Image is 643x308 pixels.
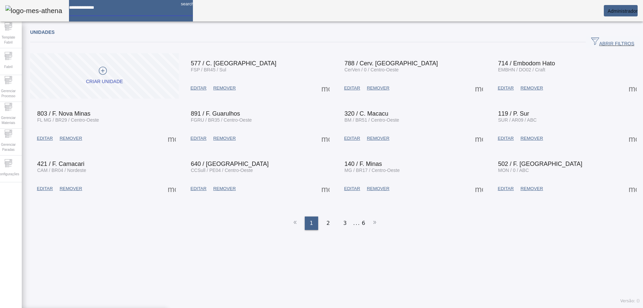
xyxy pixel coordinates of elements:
[353,217,360,230] li: ...
[210,183,239,195] button: REMOVER
[191,161,269,167] span: 640 / [GEOGRAPHIC_DATA]
[363,183,392,195] button: REMOVER
[37,161,84,167] span: 421 / F. Camacari
[367,85,389,91] span: REMOVER
[213,185,236,192] span: REMOVER
[498,67,545,72] span: EMBHN / DO02 / Craft
[166,183,178,195] button: Mais
[5,5,62,16] img: logo-mes-athena
[166,132,178,144] button: Mais
[60,185,82,192] span: REMOVER
[345,67,399,72] span: CerVen / 0 / Centro-Oeste
[363,82,392,94] button: REMOVER
[37,117,99,123] span: FL MG / BR29 / Centro-Oeste
[345,168,400,173] span: MG / BR17 / Centro-Oeste
[344,185,360,192] span: EDITAR
[367,135,389,142] span: REMOVER
[191,85,207,91] span: EDITAR
[2,62,14,71] span: Fabril
[494,82,517,94] button: EDITAR
[498,117,537,123] span: SUR / AR09 / ABC
[494,132,517,144] button: EDITAR
[191,117,252,123] span: FGRU / BR35 / Centro-Oeste
[191,135,207,142] span: EDITAR
[520,185,543,192] span: REMOVER
[210,132,239,144] button: REMOVER
[345,117,399,123] span: BM / BR51 / Centro-Oeste
[620,299,640,303] span: Versão: ()
[591,37,634,47] span: ABRIR FILTROS
[341,82,364,94] button: EDITAR
[319,82,332,94] button: Mais
[494,183,517,195] button: EDITAR
[498,185,514,192] span: EDITAR
[343,219,347,227] span: 3
[517,82,546,94] button: REMOVER
[520,135,543,142] span: REMOVER
[319,132,332,144] button: Mais
[517,132,546,144] button: REMOVER
[344,135,360,142] span: EDITAR
[362,217,365,230] li: 6
[191,168,253,173] span: CCSull / PE04 / Centro-Oeste
[191,110,240,117] span: 891 / F. Guarulhos
[345,110,388,117] span: 320 / C. Macacu
[187,183,210,195] button: EDITAR
[341,132,364,144] button: EDITAR
[498,110,529,117] span: 119 / P. Sur
[327,219,330,227] span: 2
[56,183,85,195] button: REMOVER
[191,185,207,192] span: EDITAR
[473,82,485,94] button: Mais
[608,8,638,14] span: Administrador
[498,85,514,91] span: EDITAR
[33,132,56,144] button: EDITAR
[86,78,123,85] div: Criar unidade
[363,132,392,144] button: REMOVER
[191,67,226,72] span: FSP / BR45 / Sul
[498,168,529,173] span: MON / 0 / ABC
[586,36,640,48] button: ABRIR FILTROS
[319,183,332,195] button: Mais
[367,185,389,192] span: REMOVER
[33,183,56,195] button: EDITAR
[473,183,485,195] button: Mais
[517,183,546,195] button: REMOVER
[56,132,85,144] button: REMOVER
[627,82,639,94] button: Mais
[627,132,639,144] button: Mais
[191,60,276,67] span: 577 / C. [GEOGRAPHIC_DATA]
[498,161,582,167] span: 502 / F. [GEOGRAPHIC_DATA]
[498,60,555,67] span: 714 / Embodom Hato
[37,135,53,142] span: EDITAR
[213,135,236,142] span: REMOVER
[30,29,55,35] span: Unidades
[60,135,82,142] span: REMOVER
[473,132,485,144] button: Mais
[187,132,210,144] button: EDITAR
[210,82,239,94] button: REMOVER
[37,168,86,173] span: CAM / BR04 / Nordeste
[187,82,210,94] button: EDITAR
[37,185,53,192] span: EDITAR
[30,53,179,99] button: Criar unidade
[345,60,438,67] span: 788 / Cerv. [GEOGRAPHIC_DATA]
[341,183,364,195] button: EDITAR
[344,85,360,91] span: EDITAR
[37,110,90,117] span: 803 / F. Nova Minas
[345,161,382,167] span: 140 / F. Minas
[498,135,514,142] span: EDITAR
[213,85,236,91] span: REMOVER
[520,85,543,91] span: REMOVER
[627,183,639,195] button: Mais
